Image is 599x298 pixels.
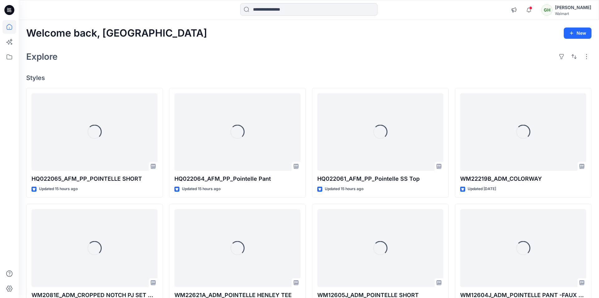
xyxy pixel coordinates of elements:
[26,28,207,39] h2: Welcome back, [GEOGRAPHIC_DATA]
[182,186,221,192] p: Updated 15 hours ago
[541,4,553,16] div: GH
[26,74,592,82] h4: Styles
[317,174,443,183] p: HQ022061_AFM_PP_Pointelle SS Top
[174,174,300,183] p: HQ022064_AFM_PP_Pointelle Pant
[555,4,591,11] div: [PERSON_NAME]
[460,174,586,183] p: WM22219B_ADM_COLORWAY
[564,28,592,39] button: New
[26,52,58,62] h2: Explore
[325,186,363,192] p: Updated 15 hours ago
[32,174,158,183] p: HQ022065_AFM_PP_POINTELLE SHORT
[468,186,496,192] p: Updated [DATE]
[555,11,591,16] div: Walmart
[39,186,78,192] p: Updated 15 hours ago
